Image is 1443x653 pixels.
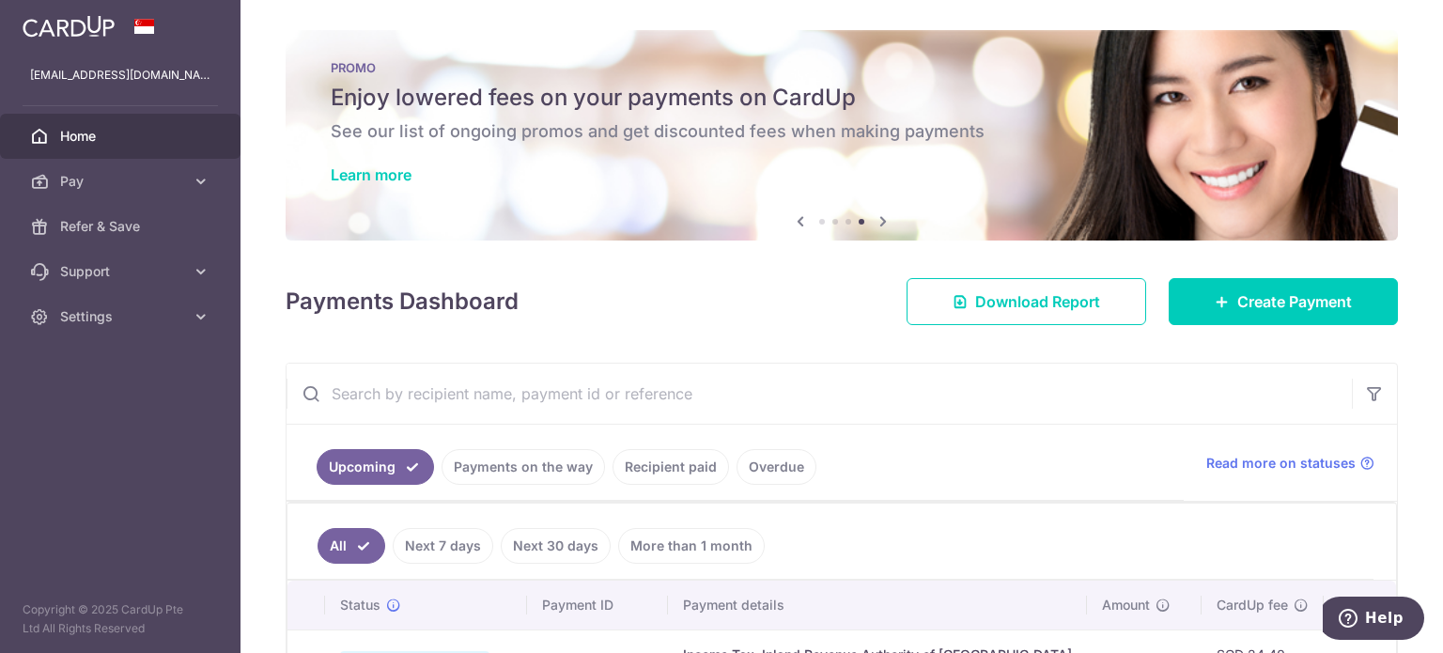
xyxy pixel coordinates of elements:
[60,262,184,281] span: Support
[286,30,1398,241] img: Latest Promos banner
[331,120,1353,143] h6: See our list of ongoing promos and get discounted fees when making payments
[1206,454,1374,473] a: Read more on statuses
[318,528,385,564] a: All
[1102,596,1150,614] span: Amount
[286,285,519,319] h4: Payments Dashboard
[60,217,184,236] span: Refer & Save
[907,278,1146,325] a: Download Report
[317,449,434,485] a: Upcoming
[331,83,1353,113] h5: Enjoy lowered fees on your payments on CardUp
[30,66,210,85] p: [EMAIL_ADDRESS][DOMAIN_NAME]
[1206,454,1356,473] span: Read more on statuses
[1339,596,1401,614] span: Total amt.
[60,307,184,326] span: Settings
[60,127,184,146] span: Home
[393,528,493,564] a: Next 7 days
[501,528,611,564] a: Next 30 days
[331,60,1353,75] p: PROMO
[1217,596,1288,614] span: CardUp fee
[668,581,1087,630] th: Payment details
[60,172,184,191] span: Pay
[975,290,1100,313] span: Download Report
[613,449,729,485] a: Recipient paid
[737,449,816,485] a: Overdue
[1323,597,1424,644] iframe: Opens a widget where you can find more information
[340,596,380,614] span: Status
[1169,278,1398,325] a: Create Payment
[23,15,115,38] img: CardUp
[442,449,605,485] a: Payments on the way
[1237,290,1352,313] span: Create Payment
[527,581,668,630] th: Payment ID
[287,364,1352,424] input: Search by recipient name, payment id or reference
[331,165,411,184] a: Learn more
[618,528,765,564] a: More than 1 month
